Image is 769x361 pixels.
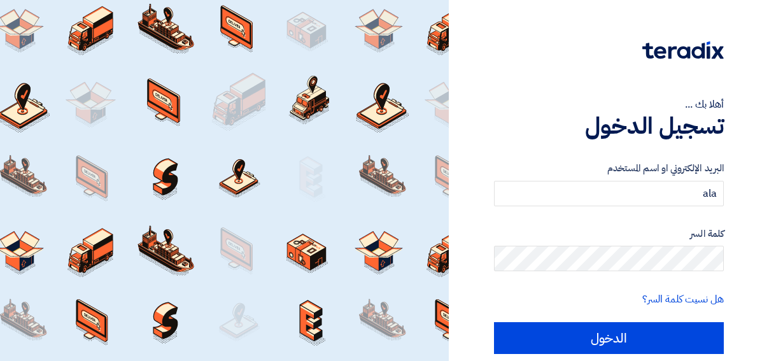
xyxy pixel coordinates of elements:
a: هل نسيت كلمة السر؟ [642,292,724,307]
label: كلمة السر [494,227,724,241]
img: Teradix logo [642,41,724,59]
input: أدخل بريد العمل الإلكتروني او اسم المستخدم الخاص بك ... [494,181,724,206]
div: أهلا بك ... [494,97,724,112]
input: الدخول [494,322,724,354]
label: البريد الإلكتروني او اسم المستخدم [494,161,724,176]
h1: تسجيل الدخول [494,112,724,140]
